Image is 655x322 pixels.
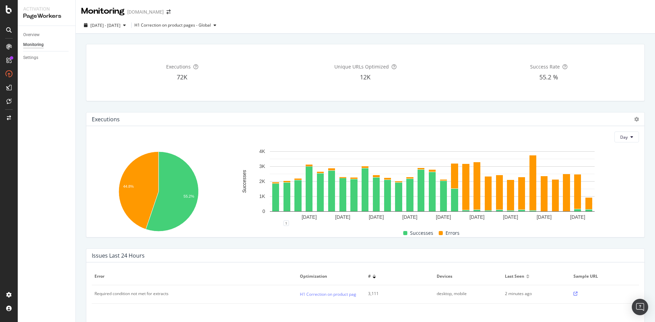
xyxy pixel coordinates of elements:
text: 1K [259,194,265,199]
text: 44.8% [123,185,134,189]
span: Successes [410,229,433,237]
a: Overview [23,31,71,39]
span: Success Rate [530,63,560,70]
text: 55.2% [184,195,194,199]
div: Overview [23,31,40,39]
span: Day [620,134,628,140]
text: [DATE] [302,214,317,220]
svg: A chart. [92,148,225,237]
text: 0 [262,209,265,214]
text: [DATE] [570,214,585,220]
div: [DOMAIN_NAME] [127,9,164,15]
span: Executions [166,63,191,70]
text: [DATE] [402,214,417,220]
span: Errors [446,229,460,237]
text: [DATE] [469,214,484,220]
span: [DATE] - [DATE] [90,22,120,28]
span: Optimization [300,273,361,279]
div: Required condition not met for extracts [94,291,169,297]
a: H1 Correction on product pages - Global [300,291,376,298]
text: [DATE] [537,214,552,220]
button: [DATE] - [DATE] [81,20,129,31]
span: 72K [177,73,187,81]
div: Monitoring [23,41,44,48]
div: PageWorkers [23,12,70,20]
div: Open Intercom Messenger [632,299,648,315]
text: [DATE] [335,214,350,220]
span: Error [94,273,293,279]
a: Monitoring [23,41,71,48]
div: Activation [23,5,70,12]
div: Monitoring [81,5,125,17]
svg: A chart. [229,148,635,223]
text: 4K [259,149,265,154]
div: desktop, mobile [437,291,493,297]
div: 2 minutes ago [505,291,562,297]
span: Last seen [505,273,524,279]
span: Sample URL [573,273,635,279]
text: Successes [242,170,247,193]
button: Day [614,132,639,142]
div: 1 [283,220,289,226]
text: [DATE] [503,214,518,220]
span: # [368,273,371,279]
div: 3,111 [368,291,425,297]
button: H1 Correction on product pages - Global [134,20,219,31]
span: Unique URLs Optimized [334,63,389,70]
span: Devices [437,273,498,279]
text: 2K [259,179,265,184]
div: H1 Correction on product pages - Global [134,23,211,27]
span: 55.2 % [539,73,558,81]
a: Settings [23,54,71,61]
div: Executions [92,116,120,123]
text: 3K [259,164,265,169]
span: 12K [360,73,370,81]
text: [DATE] [436,214,451,220]
div: arrow-right-arrow-left [166,10,171,14]
text: [DATE] [369,214,384,220]
div: Issues Last 24 Hours [92,252,145,259]
div: Settings [23,54,38,61]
